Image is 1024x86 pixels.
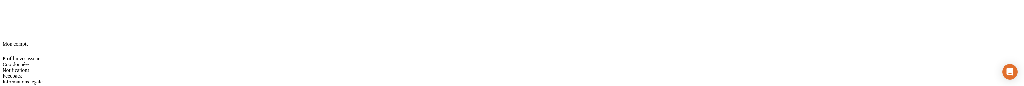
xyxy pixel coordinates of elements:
span: Mon compte [3,41,28,47]
span: Feedback [3,73,22,79]
span: Notifications [3,67,29,73]
div: Ouvrir le Messenger Intercom [1002,64,1018,80]
span: Informations légales [3,79,44,84]
span: Coordonnées [3,62,29,67]
span: Profil investisseur [3,56,40,61]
